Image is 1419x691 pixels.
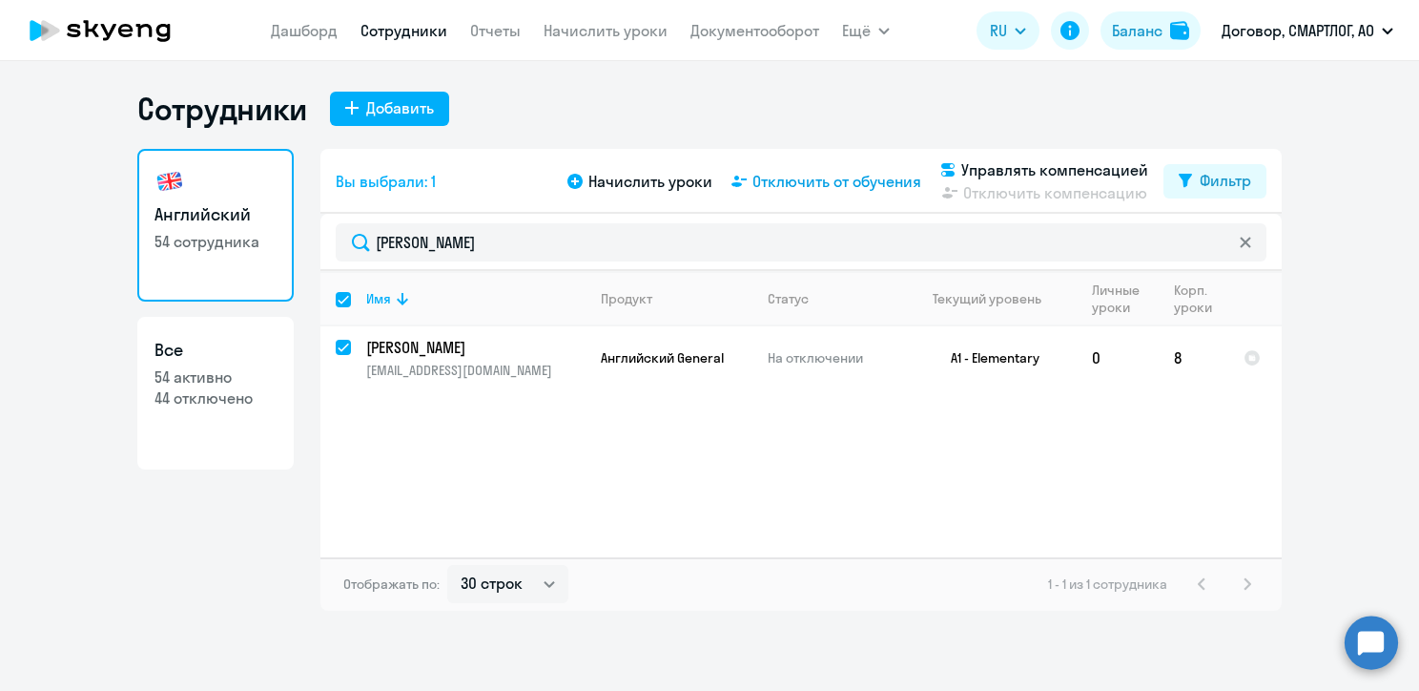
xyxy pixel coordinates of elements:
span: Начислить уроки [588,170,712,193]
button: Договор, СМАРТЛОГ, АО [1212,8,1403,53]
div: Корп. уроки [1174,282,1227,316]
a: Все54 активно44 отключено [137,317,294,470]
a: Английский54 сотрудника [137,149,294,302]
span: Отображать по: [343,576,440,593]
div: Фильтр [1200,169,1251,192]
p: На отключении [768,349,898,366]
p: Договор, СМАРТЛОГ, АО [1222,19,1374,42]
input: Поиск по имени, email, продукту или статусу [336,223,1266,262]
div: Добавить [366,96,434,119]
div: Личные уроки [1092,282,1145,316]
div: Продукт [601,290,652,307]
img: balance [1170,21,1189,40]
a: Документооборот [690,21,819,40]
div: Имя [366,290,391,307]
div: Статус [768,290,809,307]
div: Корп. уроки [1174,282,1215,316]
button: Добавить [330,92,449,126]
td: A1 - Elementary [899,326,1077,389]
p: 44 отключено [154,387,277,408]
div: Имя [366,290,585,307]
div: Статус [768,290,898,307]
div: Текущий уровень [915,290,1076,307]
span: Вы выбрали: 1 [336,170,436,193]
button: RU [977,11,1039,50]
span: RU [990,19,1007,42]
div: Баланс [1112,19,1162,42]
h3: Английский [154,202,277,227]
p: [PERSON_NAME] [366,337,582,358]
a: [PERSON_NAME] [366,337,585,358]
span: Ещё [842,19,871,42]
span: Английский General [601,349,724,366]
span: Отключить от обучения [752,170,921,193]
h1: Сотрудники [137,90,307,128]
div: Текущий уровень [933,290,1041,307]
td: 8 [1159,326,1228,389]
p: 54 сотрудника [154,231,277,252]
div: Личные уроки [1092,282,1158,316]
img: english [154,166,185,197]
p: [EMAIL_ADDRESS][DOMAIN_NAME] [366,362,585,379]
h3: Все [154,338,277,363]
button: Балансbalance [1100,11,1201,50]
span: Управлять компенсацией [961,158,1148,181]
a: Дашборд [271,21,338,40]
a: Начислить уроки [544,21,668,40]
button: Ещё [842,11,890,50]
td: 0 [1077,326,1159,389]
span: 1 - 1 из 1 сотрудника [1048,576,1167,593]
p: 54 активно [154,366,277,387]
button: Фильтр [1163,164,1266,199]
a: Отчеты [470,21,521,40]
div: Продукт [601,290,751,307]
a: Сотрудники [360,21,447,40]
